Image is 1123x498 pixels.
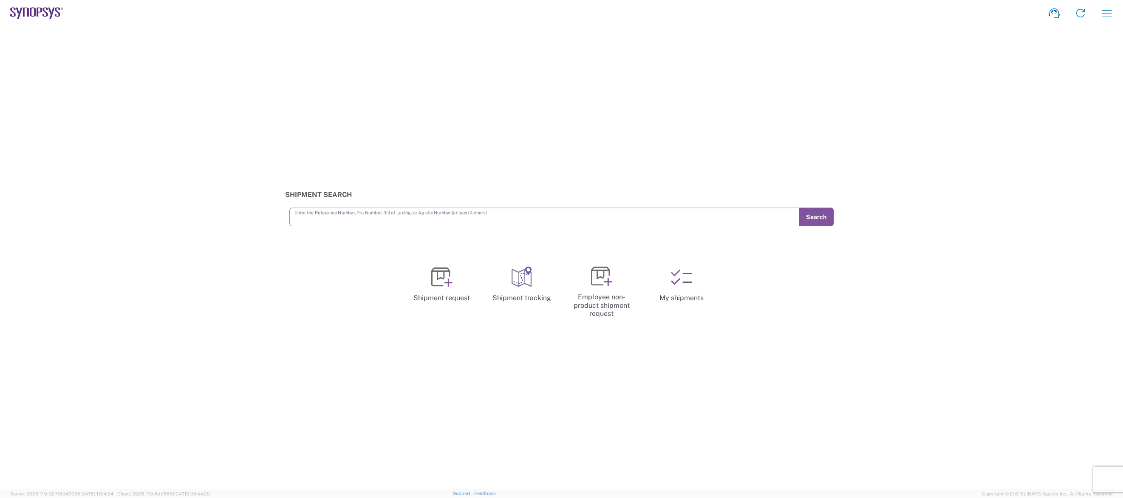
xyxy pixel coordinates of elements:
[285,191,838,199] h3: Shipment Search
[565,259,638,325] a: Employee non-product shipment request
[453,491,474,496] a: Support
[485,259,558,310] a: Shipment tracking
[645,259,718,310] a: My shipments
[474,491,496,496] a: Feedback
[174,491,210,496] span: [DATE] 08:44:20
[117,491,210,496] span: Client: 2025.17.0-5dd568f
[799,208,834,226] button: Search
[982,490,1113,498] span: Copyright © [DATE]-[DATE] Agistix Inc., All Rights Reserved
[80,491,113,496] span: [DATE] 11:04:24
[10,491,113,496] span: Server: 2025.17.0-327f6347098
[405,259,478,310] a: Shipment request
